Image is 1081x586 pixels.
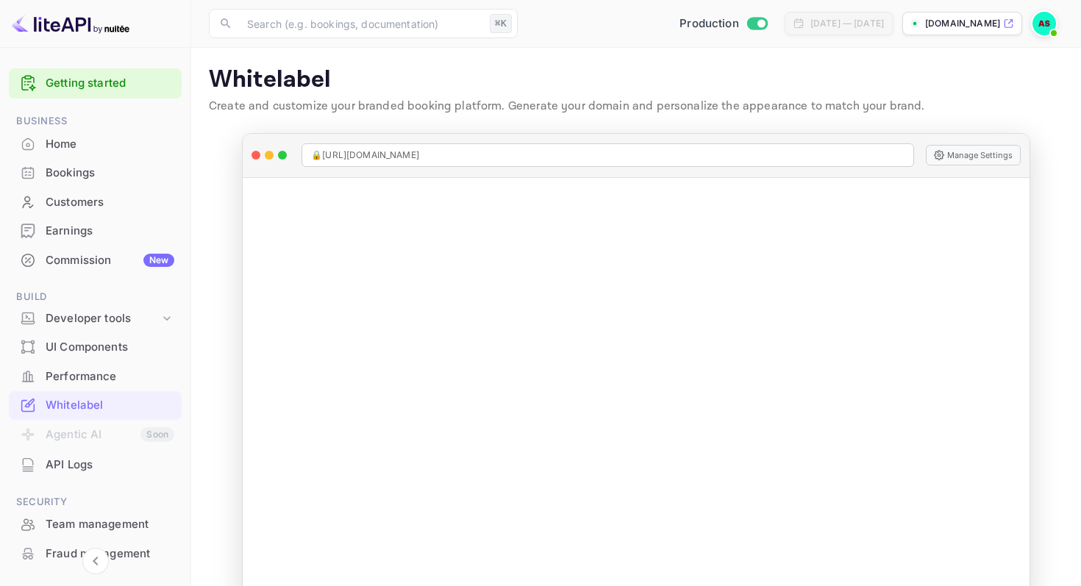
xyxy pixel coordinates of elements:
[46,75,174,92] a: Getting started
[9,289,182,305] span: Build
[311,149,419,162] span: 🔒 [URL][DOMAIN_NAME]
[46,546,174,562] div: Fraud management
[46,516,174,533] div: Team management
[810,17,884,30] div: [DATE] — [DATE]
[46,136,174,153] div: Home
[9,540,182,568] div: Fraud management
[9,113,182,129] span: Business
[9,68,182,99] div: Getting started
[926,145,1021,165] button: Manage Settings
[9,333,182,360] a: UI Components
[46,368,174,385] div: Performance
[46,223,174,240] div: Earnings
[46,397,174,414] div: Whitelabel
[9,391,182,420] div: Whitelabel
[46,194,174,211] div: Customers
[143,254,174,267] div: New
[679,15,739,32] span: Production
[46,252,174,269] div: Commission
[82,548,109,574] button: Collapse navigation
[9,188,182,217] div: Customers
[9,362,182,390] a: Performance
[46,165,174,182] div: Bookings
[9,188,182,215] a: Customers
[209,98,1063,115] p: Create and customize your branded booking platform. Generate your domain and personalize the appe...
[12,12,129,35] img: LiteAPI logo
[238,9,484,38] input: Search (e.g. bookings, documentation)
[1032,12,1056,35] img: Andreas Stefanis
[209,65,1063,95] p: Whitelabel
[9,451,182,478] a: API Logs
[9,451,182,479] div: API Logs
[9,159,182,186] a: Bookings
[9,130,182,157] a: Home
[9,391,182,418] a: Whitelabel
[9,362,182,391] div: Performance
[46,457,174,474] div: API Logs
[9,510,182,537] a: Team management
[9,510,182,539] div: Team management
[925,17,1000,30] p: [DOMAIN_NAME]
[9,246,182,274] a: CommissionNew
[9,540,182,567] a: Fraud management
[9,306,182,332] div: Developer tools
[9,494,182,510] span: Security
[9,130,182,159] div: Home
[490,14,512,33] div: ⌘K
[674,15,773,32] div: Switch to Sandbox mode
[9,333,182,362] div: UI Components
[46,339,174,356] div: UI Components
[9,246,182,275] div: CommissionNew
[9,159,182,187] div: Bookings
[9,217,182,244] a: Earnings
[9,217,182,246] div: Earnings
[46,310,160,327] div: Developer tools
